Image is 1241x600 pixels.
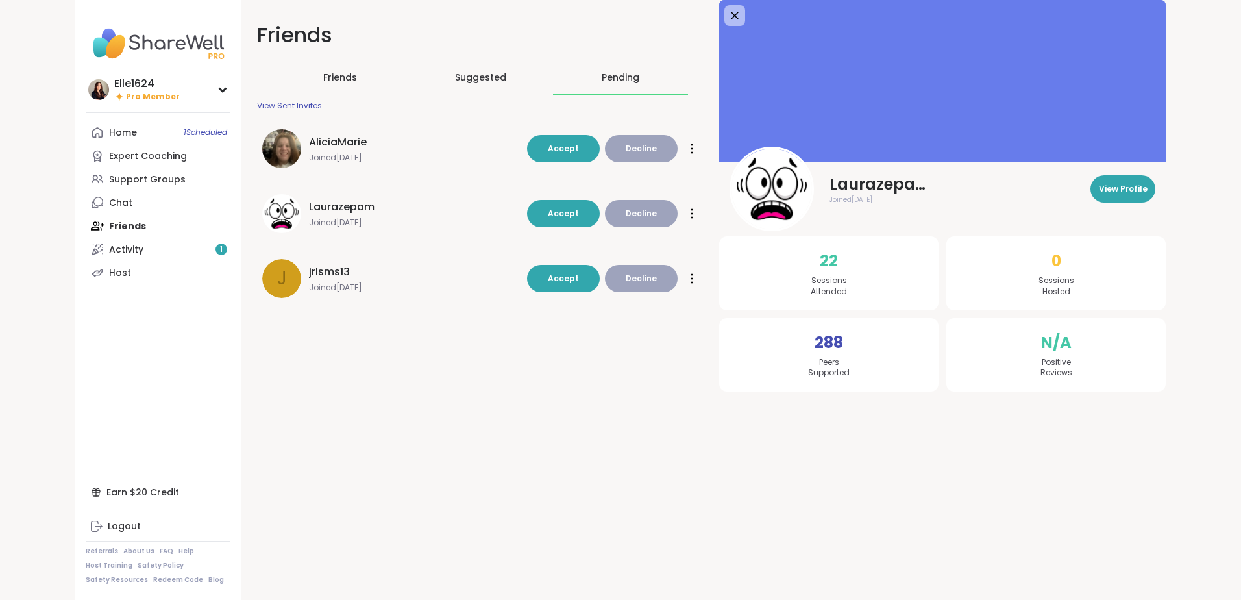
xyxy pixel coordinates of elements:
span: Pro Member [126,92,180,103]
span: Joined [DATE] [309,282,519,293]
button: Accept [527,200,600,227]
a: Support Groups [86,168,230,191]
span: Decline [626,208,657,219]
a: About Us [123,547,154,556]
span: Decline [626,143,657,155]
button: Decline [605,135,678,162]
span: Joined [DATE] [309,153,519,163]
span: 288 [815,331,843,355]
button: Decline [605,200,678,227]
span: AliciaMarie [309,134,367,150]
img: Laurazepam [262,194,301,233]
div: Activity [109,244,143,256]
a: Referrals [86,547,118,556]
a: Home1Scheduled [86,121,230,144]
img: Laurazepam [731,149,812,229]
span: View Profile [1099,183,1148,195]
span: 1 Scheduled [184,127,227,138]
span: 0 [1051,249,1061,273]
a: Expert Coaching [86,144,230,168]
a: Chat [86,191,230,214]
span: j [277,265,287,292]
span: Friends [323,71,357,84]
span: Laurazepam [829,174,927,195]
span: Sessions Hosted [1038,275,1074,297]
span: jrlsms13 [309,264,350,280]
span: N/A [1041,331,1072,355]
a: Host [86,261,230,284]
a: Redeem Code [153,575,203,584]
div: Elle1624 [114,77,180,91]
a: Blog [208,575,224,584]
span: Laurazepam [309,199,375,215]
span: Suggested [455,71,506,84]
span: Peers Supported [808,357,850,379]
span: Decline [626,273,657,284]
div: Host [109,267,131,280]
div: Pending [602,71,639,84]
img: Elle1624 [88,79,109,100]
div: Chat [109,197,132,210]
a: Host Training [86,561,132,570]
span: 1 [220,244,223,255]
div: View Sent Invites [257,101,322,111]
a: Logout [86,515,230,538]
a: Help [178,547,194,556]
button: Decline [605,265,678,292]
div: Earn $20 Credit [86,481,230,504]
span: Accept [548,143,579,154]
div: Expert Coaching [109,150,187,163]
div: Support Groups [109,173,186,186]
div: Logout [108,520,141,533]
div: Home [109,127,137,140]
img: AliciaMarie [262,129,301,168]
span: Accept [548,208,579,219]
img: ShareWell Nav Logo [86,21,230,66]
a: Safety Policy [138,561,184,570]
span: Sessions Attended [811,275,847,297]
a: Safety Resources [86,575,148,584]
a: Activity1 [86,238,230,261]
span: Joined [DATE] [309,218,519,228]
a: FAQ [160,547,173,556]
span: Accept [548,273,579,284]
button: Accept [527,265,600,292]
span: Positive Reviews [1040,357,1072,379]
button: Accept [527,135,600,162]
span: 22 [820,249,838,273]
span: Joined [DATE] [829,195,872,205]
h1: Friends [257,21,704,50]
button: View Profile [1090,175,1155,203]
